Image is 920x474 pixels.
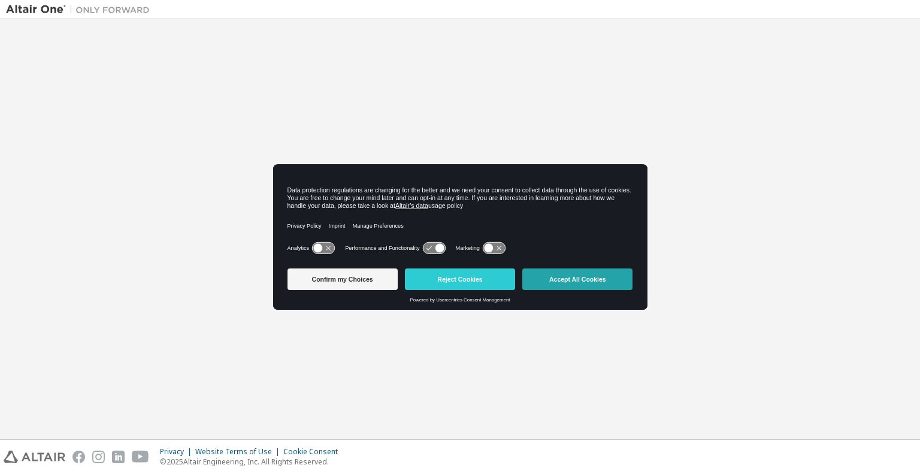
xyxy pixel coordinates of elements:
div: Cookie Consent [283,447,345,457]
p: © 2025 Altair Engineering, Inc. All Rights Reserved. [160,457,345,467]
img: youtube.svg [132,451,149,463]
img: linkedin.svg [112,451,125,463]
img: altair_logo.svg [4,451,65,463]
img: Altair One [6,4,156,16]
div: Privacy [160,447,195,457]
div: Website Terms of Use [195,447,283,457]
img: facebook.svg [72,451,85,463]
img: instagram.svg [92,451,105,463]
